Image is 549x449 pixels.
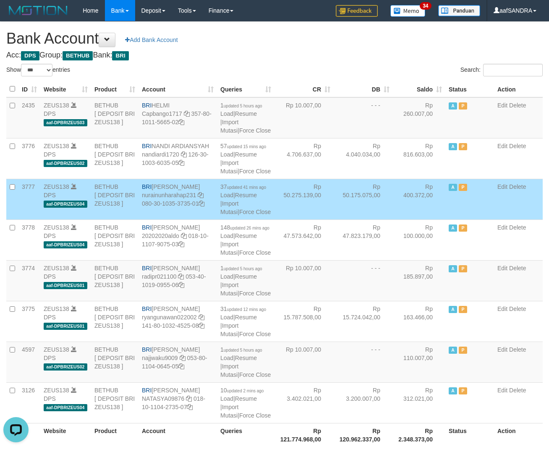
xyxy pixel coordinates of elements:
th: Product [91,423,139,447]
a: Load [220,110,233,117]
span: Active [449,347,457,354]
span: 148 [220,224,269,231]
td: [PERSON_NAME] 053-40-1019-0955-06 [139,260,217,301]
a: Import Mutasi [220,241,238,256]
a: Delete [509,346,526,353]
span: 1 [220,102,262,109]
h4: Acc: Group: Bank: [6,51,543,60]
span: Active [449,387,457,394]
td: Rp 3.402.021,00 [274,382,334,423]
span: | | | [220,346,271,378]
a: Delete [509,387,526,394]
a: Resume [235,192,257,198]
td: 3777 [18,179,40,219]
a: Delete [509,305,526,312]
a: Edit [497,102,507,109]
td: DPS [40,342,91,382]
a: Force Close [239,209,271,215]
td: 4597 [18,342,40,382]
a: Copy radipr021100 to clipboard [178,273,184,280]
span: 34 [420,2,431,10]
a: Copy 018101104273507 to clipboard [187,404,193,410]
a: Resume [235,314,257,321]
a: Add Bank Account [120,33,183,47]
a: Load [220,192,233,198]
th: Action [494,423,543,447]
span: Paused [459,387,467,394]
a: Force Close [239,127,271,134]
th: Account [139,423,217,447]
a: Copy najjwaku9009 to clipboard [180,355,186,361]
td: 3126 [18,382,40,423]
a: Force Close [239,412,271,419]
td: Rp 400.372,00 [393,179,445,219]
a: Import Mutasi [220,322,238,337]
a: Edit [497,265,507,271]
a: Copy 141801032452508 to clipboard [199,322,204,329]
td: [PERSON_NAME] 080-30-1035-3735-01 [139,179,217,219]
a: Resume [235,273,257,280]
a: Copy 018101107907503 to clipboard [178,241,184,248]
a: Load [220,355,233,361]
a: ZEUS138 [44,387,69,394]
span: BRI [142,224,152,231]
th: Product: activate to sort column ascending [91,81,139,97]
span: | | | [220,183,271,215]
a: ZEUS138 [44,102,69,109]
span: 1 [220,265,262,271]
td: Rp 3.200.007,00 [334,382,393,423]
span: aaf-DPBRIZEUS04 [44,201,87,208]
th: Website: activate to sort column ascending [40,81,91,97]
a: Force Close [239,249,271,256]
a: Import Mutasi [220,119,238,134]
td: BETHUB [ DEPOSIT BRI ZEUS138 ] [91,179,139,219]
td: DPS [40,260,91,301]
span: | | | [220,305,271,337]
h1: Bank Account [6,30,543,47]
span: BRI [142,305,152,312]
a: Edit [497,305,507,312]
a: NATASYA09876 [142,395,184,402]
a: Import Mutasi [220,404,238,419]
td: [PERSON_NAME] 018-10-1104-2735-07 [139,382,217,423]
span: updated 41 mins ago [227,185,266,190]
span: aaf-DPBRIZEUS01 [44,323,87,330]
td: BETHUB [ DEPOSIT BRI ZEUS138 ] [91,219,139,260]
span: Active [449,143,457,150]
a: Load [220,273,233,280]
th: Account: activate to sort column ascending [139,81,217,97]
span: Active [449,184,457,191]
a: Copy 20202020aldo to clipboard [181,232,187,239]
a: Capbango1717 [142,110,182,117]
span: aaf-DPBRIZEUS03 [44,119,87,126]
td: - - - [334,342,393,382]
td: Rp 15.787.508,00 [274,301,334,342]
label: Show entries [6,64,70,76]
a: Copy 053401019095506 to clipboard [178,282,184,288]
td: Rp 260.007,00 [393,97,445,138]
td: DPS [40,138,91,179]
span: aaf-DPBRIZEUS04 [44,404,87,411]
a: Resume [235,110,257,117]
td: Rp 50.275.139,00 [274,179,334,219]
th: Status [445,81,494,97]
a: ZEUS138 [44,265,69,271]
th: Status [445,423,494,447]
span: Paused [459,224,467,232]
span: | | | [220,265,271,297]
span: updated 26 mins ago [230,226,269,230]
span: | | | [220,143,271,175]
span: Paused [459,347,467,354]
span: BRI [142,183,152,190]
td: Rp 4.040.034,00 [334,138,393,179]
a: Edit [497,143,507,149]
span: BRI [142,143,152,149]
span: BRI [142,387,152,394]
a: 20202020aldo [142,232,179,239]
span: Active [449,265,457,272]
th: Saldo: activate to sort column ascending [393,81,445,97]
a: Import Mutasi [220,282,238,297]
td: BETHUB [ DEPOSIT BRI ZEUS138 ] [91,138,139,179]
span: aaf-DPBRIZEUS02 [44,363,87,371]
select: Showentries [21,64,52,76]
